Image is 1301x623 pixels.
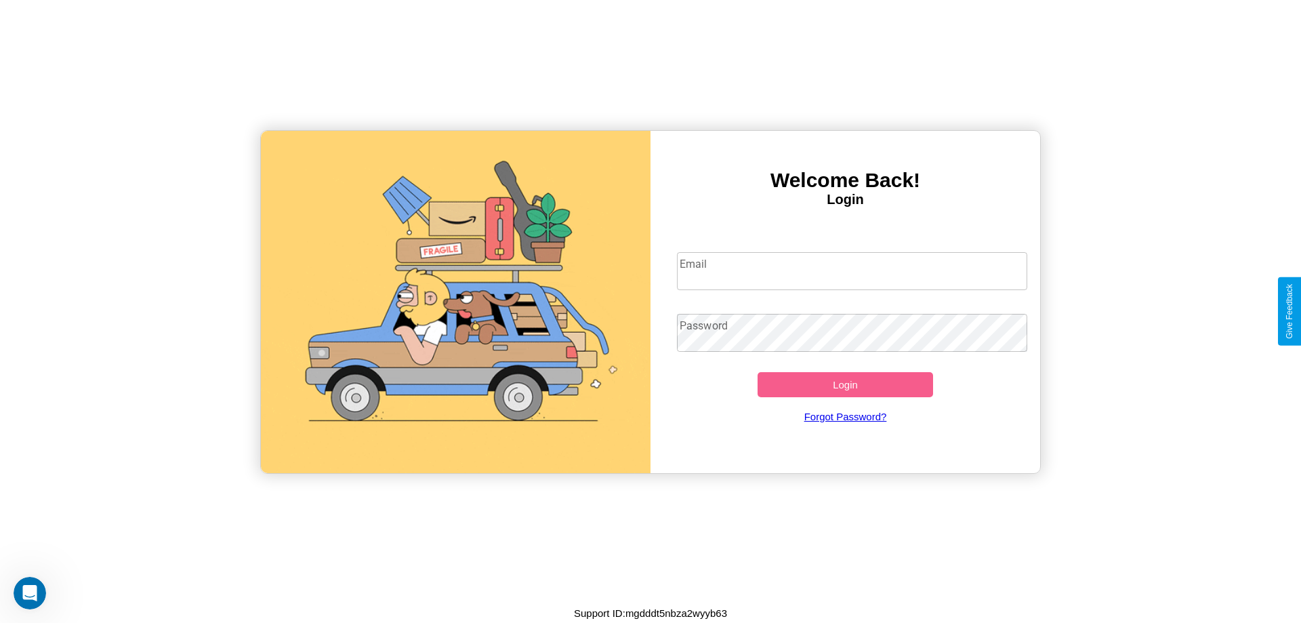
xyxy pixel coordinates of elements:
button: Login [758,372,933,397]
h3: Welcome Back! [650,169,1040,192]
h4: Login [650,192,1040,207]
a: Forgot Password? [670,397,1021,436]
div: Give Feedback [1285,284,1294,339]
p: Support ID: mgdddt5nbza2wyyb63 [574,604,727,622]
iframe: Intercom live chat [14,577,46,609]
img: gif [261,131,650,473]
